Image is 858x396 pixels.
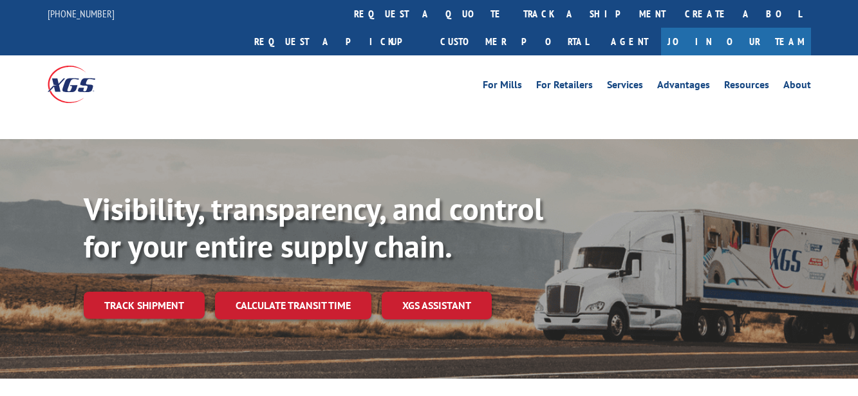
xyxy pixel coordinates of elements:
a: Services [607,80,643,94]
a: Resources [724,80,769,94]
a: XGS ASSISTANT [382,292,492,319]
a: Track shipment [84,292,205,319]
a: For Mills [483,80,522,94]
a: About [783,80,811,94]
a: For Retailers [536,80,593,94]
a: Customer Portal [431,28,598,55]
a: Agent [598,28,661,55]
a: Join Our Team [661,28,811,55]
a: Advantages [657,80,710,94]
a: Calculate transit time [215,292,371,319]
b: Visibility, transparency, and control for your entire supply chain. [84,189,543,266]
a: [PHONE_NUMBER] [48,7,115,20]
a: Request a pickup [245,28,431,55]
